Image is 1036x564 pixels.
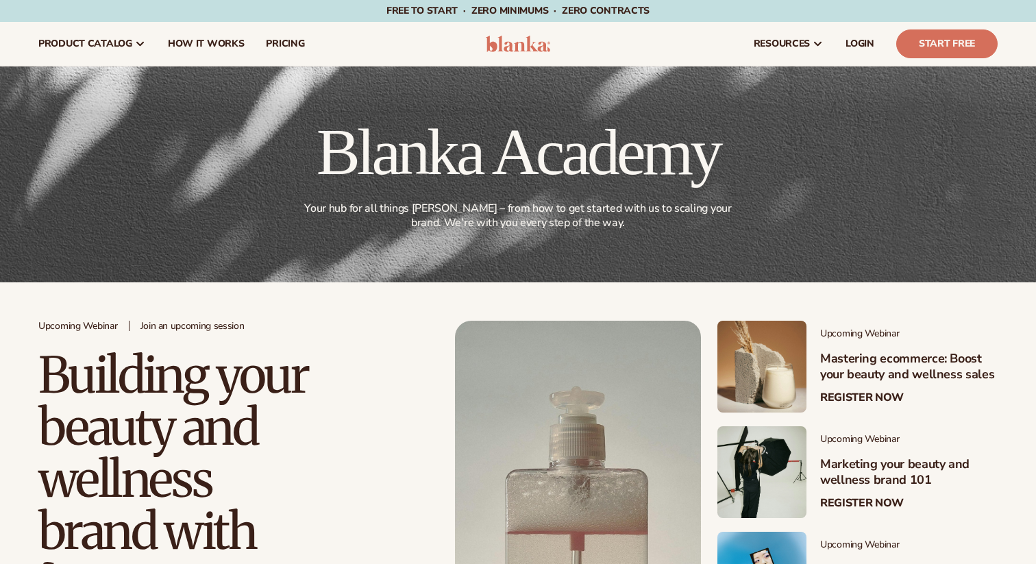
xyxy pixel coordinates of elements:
span: pricing [266,38,304,49]
h3: Marketing your beauty and wellness brand 101 [820,456,998,489]
a: How It Works [157,22,256,66]
span: product catalog [38,38,132,49]
h3: Mastering ecommerce: Boost your beauty and wellness sales [820,351,998,383]
span: Upcoming Webinar [820,539,998,551]
span: How It Works [168,38,245,49]
a: Register Now [820,391,904,404]
span: Join an upcoming session [140,321,245,332]
img: logo [486,36,551,52]
a: product catalog [27,22,157,66]
span: Upcoming Webinar [820,434,998,445]
a: pricing [255,22,315,66]
h1: Blanka Academy [297,119,739,185]
a: Register Now [820,497,904,510]
a: LOGIN [835,22,885,66]
p: Your hub for all things [PERSON_NAME] – from how to get started with us to scaling your brand. We... [299,201,737,230]
a: resources [743,22,835,66]
a: Start Free [896,29,998,58]
span: Upcoming Webinar [820,328,998,340]
span: resources [754,38,810,49]
span: LOGIN [846,38,874,49]
span: Upcoming Webinar [38,321,118,332]
span: Free to start · ZERO minimums · ZERO contracts [386,4,650,17]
